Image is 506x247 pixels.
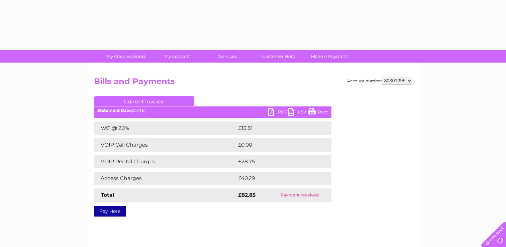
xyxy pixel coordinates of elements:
[99,50,154,63] a: My Clear Business
[308,108,328,118] a: Print
[97,108,132,113] b: Statement Date:
[94,108,331,113] div: [DATE]
[94,77,412,89] h2: Bills and Payments
[268,108,288,118] a: PDF
[236,155,318,168] td: £28.75
[238,192,256,198] strong: £82.85
[94,155,236,168] td: VOIP Rental Charges
[251,50,306,63] a: Customer Help
[94,96,194,106] a: Current Invoice
[268,188,331,202] td: Payment received
[149,50,205,63] a: My Account
[288,108,308,118] a: CSV
[302,50,357,63] a: Make A Payment
[236,138,316,152] td: £0.00
[94,206,126,217] a: Pay Here
[200,50,256,63] a: Services
[101,192,114,198] strong: Total
[94,121,236,135] td: VAT @ 20%
[236,172,318,185] td: £40.29
[94,172,236,185] td: Access Charges
[236,121,317,135] td: £13.81
[347,77,412,85] div: Account number
[94,138,236,152] td: VOIP Call Charges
